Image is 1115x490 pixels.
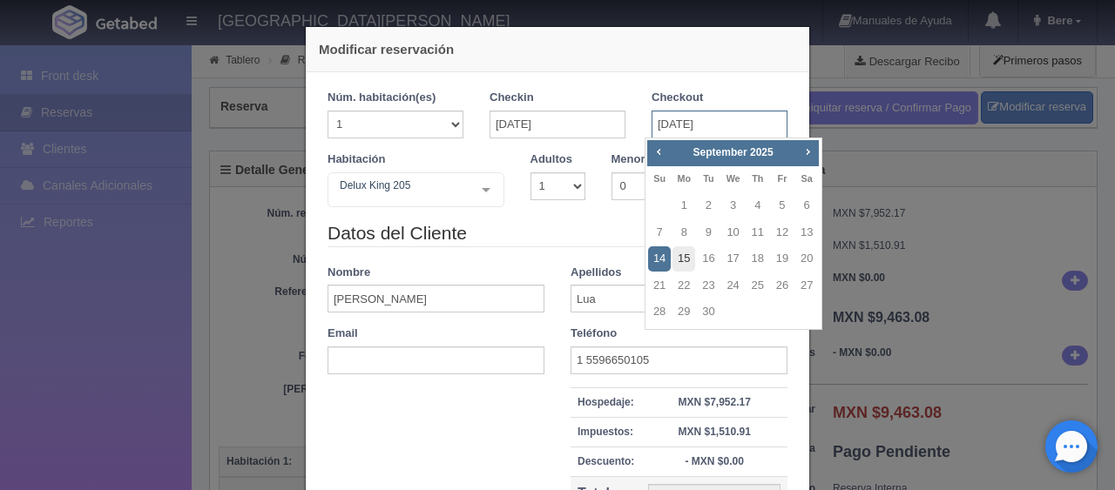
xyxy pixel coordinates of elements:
th: Descuento: [571,446,641,476]
a: 29 [672,299,695,325]
a: 11 [747,220,769,245]
a: 13 [795,220,818,245]
label: Núm. habitación(es) [328,90,436,106]
strong: MXN $7,952.17 [678,396,750,408]
label: Nombre [328,265,370,281]
a: 6 [795,193,818,218]
span: Monday [677,173,691,184]
a: 22 [672,273,695,299]
a: Next [799,142,818,161]
label: Menores [612,151,658,168]
a: 10 [722,220,745,245]
a: 9 [697,220,720,245]
a: 14 [648,246,671,272]
a: 21 [648,273,671,299]
a: 24 [722,273,745,299]
span: Prev [652,144,666,158]
strong: MXN $1,510.91 [678,426,750,438]
a: 23 [697,273,720,299]
a: 16 [697,246,720,272]
a: 4 [747,193,769,218]
span: Delux King 205 [335,177,469,194]
h4: Modificar reservación [319,40,796,58]
label: Adultos [530,151,572,168]
strong: - MXN $0.00 [685,455,743,467]
a: 25 [747,273,769,299]
a: 1 [672,193,695,218]
a: 19 [771,246,794,272]
a: 26 [771,273,794,299]
th: Hospedaje: [571,387,641,417]
span: September [693,146,747,158]
a: 18 [747,246,769,272]
span: Wednesday [726,173,740,184]
a: Prev [649,142,668,161]
input: DD-MM-AAAA [652,111,787,138]
label: Habitación [328,151,385,168]
a: 5 [771,193,794,218]
label: Apellidos [571,265,622,281]
a: 15 [672,246,695,272]
input: DD-MM-AAAA [490,111,625,138]
a: 17 [722,246,745,272]
a: 30 [697,299,720,325]
a: 28 [648,299,671,325]
span: Sunday [653,173,666,184]
a: 2 [697,193,720,218]
a: 20 [795,246,818,272]
th: Impuestos: [571,417,641,446]
a: 7 [648,220,671,245]
a: 12 [771,220,794,245]
label: Email [328,326,358,342]
label: Checkout [652,90,703,106]
input: Seleccionar hab. [335,177,346,205]
span: Tuesday [703,173,713,184]
a: 3 [722,193,745,218]
span: Friday [778,173,787,184]
a: 8 [672,220,695,245]
label: Teléfono [571,326,617,342]
span: Next [801,144,814,158]
label: Checkin [490,90,534,106]
span: Thursday [752,173,763,184]
legend: Datos del Cliente [328,220,787,247]
a: 27 [795,273,818,299]
span: 2025 [750,146,774,158]
span: Saturday [801,173,813,184]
